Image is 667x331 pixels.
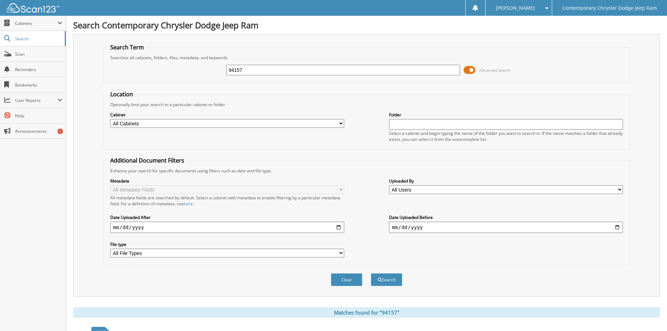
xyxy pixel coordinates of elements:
input: end [389,222,623,233]
span: Help [15,113,62,119]
legend: Search Term [107,43,147,51]
label: Uploaded By [389,178,623,184]
span: Announcements [15,128,62,134]
label: Cabinet [110,112,344,118]
a: here [184,201,193,207]
div: Optionally limit your search to a particular cabinet or folder [107,102,626,108]
div: Matches found for "94157" [73,307,660,318]
span: Bookmarks [15,82,62,88]
span: Contemporary Chrysler Dodge Jeep Ram [562,6,657,10]
span: Cabinets [15,20,57,26]
label: Metadata [110,178,344,184]
button: Clear [331,273,362,286]
legend: Additional Document Filters [107,157,188,164]
span: User Reports [15,97,57,103]
input: start [110,222,344,233]
label: Date Uploaded After [110,214,344,220]
div: Select a cabinet and begin typing the name of the folder you want to search in. If the name match... [389,130,623,142]
span: Advanced Search [479,68,510,73]
span: Scan [15,51,62,57]
label: Date Uploaded Before [389,214,623,220]
label: Folder [389,112,623,118]
div: Searches all cabinets, folders, files, metadata, and keywords [107,55,626,61]
span: Reminders [15,67,62,73]
h1: Search Contemporary Chrysler Dodge Jeep Ram [73,19,660,31]
button: Search [371,273,402,286]
span: Search [15,36,61,42]
label: File type [110,241,344,247]
div: Enhance your search for specific documents using filters such as date and file type. [107,168,626,174]
div: All metadata fields are searched by default. Select a cabinet with metadata to enable filtering b... [110,195,344,207]
span: [PERSON_NAME] [496,6,535,10]
legend: Location [107,90,137,98]
div: 1 [57,129,63,134]
img: scan123-logo-white.svg [7,3,60,13]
